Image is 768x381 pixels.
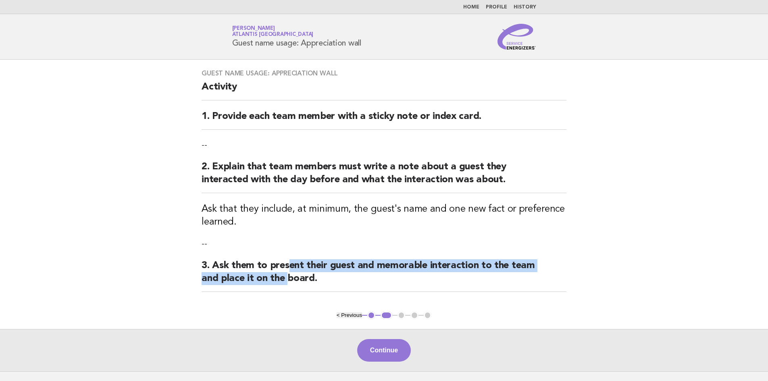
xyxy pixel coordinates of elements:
h3: Ask that they include, at minimum, the guest's name and one new fact or preference learned. [202,203,566,229]
button: 2 [381,311,392,319]
img: Service Energizers [497,24,536,50]
h2: Activity [202,81,566,100]
button: 1 [367,311,375,319]
a: [PERSON_NAME]Atlantis [GEOGRAPHIC_DATA] [232,26,314,37]
span: Atlantis [GEOGRAPHIC_DATA] [232,32,314,37]
a: History [514,5,536,10]
button: Continue [357,339,411,362]
p: -- [202,238,566,250]
button: < Previous [337,312,362,318]
a: Profile [486,5,507,10]
h2: 3. Ask them to present their guest and memorable interaction to the team and place it on the board. [202,259,566,292]
a: Home [463,5,479,10]
h2: 1. Provide each team member with a sticky note or index card. [202,110,566,130]
h1: Guest name usage: Appreciation wall [232,26,361,47]
p: -- [202,139,566,151]
h3: Guest name usage: Appreciation wall [202,69,566,77]
h2: 2. Explain that team members must write a note about a guest they interacted with the day before ... [202,160,566,193]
